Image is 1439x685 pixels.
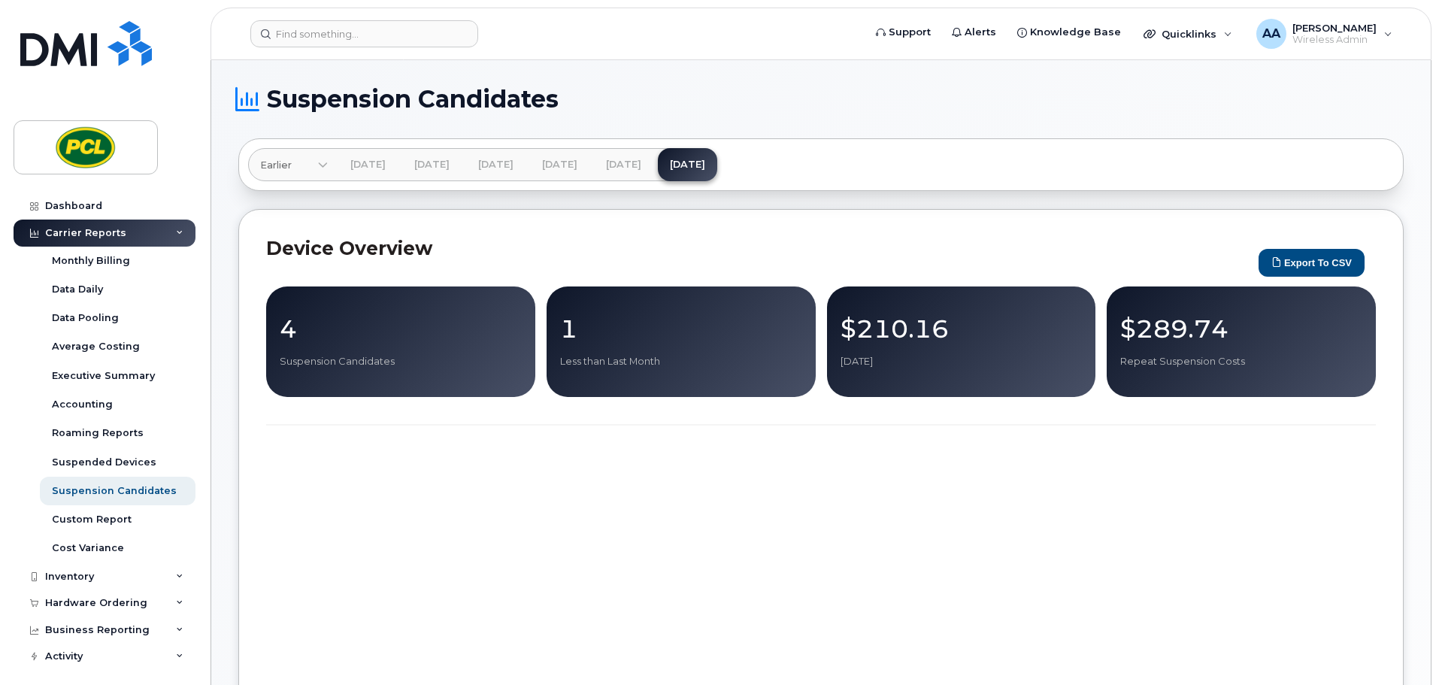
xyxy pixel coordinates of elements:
[560,355,802,368] p: Less than Last Month
[266,237,1251,259] h2: Device Overview
[402,148,462,181] a: [DATE]
[248,148,328,181] a: Earlier
[260,158,292,172] span: Earlier
[560,315,802,342] p: 1
[338,148,398,181] a: [DATE]
[280,315,522,342] p: 4
[841,315,1083,342] p: $210.16
[267,88,559,111] span: Suspension Candidates
[1259,249,1365,277] button: Export to CSV
[1120,355,1362,368] p: Repeat Suspension Costs
[530,148,589,181] a: [DATE]
[658,148,717,181] a: [DATE]
[594,148,653,181] a: [DATE]
[466,148,526,181] a: [DATE]
[841,355,1083,368] p: [DATE]
[1120,315,1362,342] p: $289.74
[280,355,522,368] p: Suspension Candidates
